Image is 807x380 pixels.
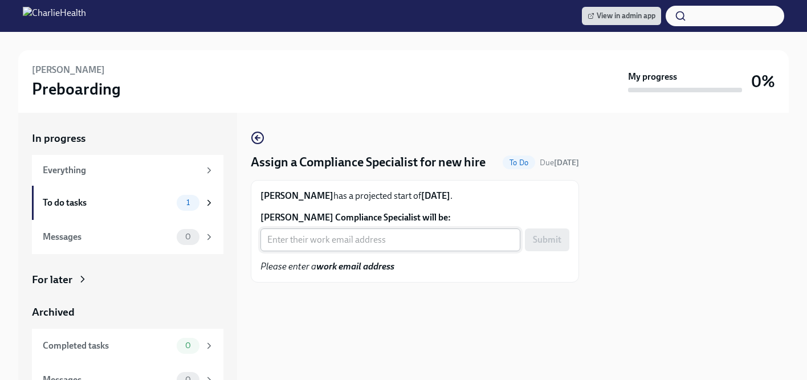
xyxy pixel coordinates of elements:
strong: [DATE] [554,158,579,167]
span: 0 [178,232,198,241]
span: To Do [503,158,535,167]
strong: My progress [628,71,677,83]
label: [PERSON_NAME] Compliance Specialist will be: [260,211,569,224]
div: Completed tasks [43,340,172,352]
div: Everything [43,164,199,177]
a: View in admin app [582,7,661,25]
input: Enter their work email address [260,228,520,251]
a: Messages0 [32,220,223,254]
strong: [PERSON_NAME] [260,190,333,201]
img: CharlieHealth [23,7,86,25]
p: has a projected start of . [260,190,569,202]
span: View in admin app [588,10,655,22]
h6: [PERSON_NAME] [32,64,105,76]
a: In progress [32,131,223,146]
strong: [DATE] [421,190,450,201]
span: 1 [180,198,197,207]
span: 0 [178,341,198,350]
strong: work email address [316,261,394,272]
a: Completed tasks0 [32,329,223,363]
span: September 24th, 2025 09:00 [540,157,579,168]
a: Everything [32,155,223,186]
div: To do tasks [43,197,172,209]
h4: Assign a Compliance Specialist for new hire [251,154,486,171]
h3: Preboarding [32,79,121,99]
a: For later [32,272,223,287]
em: Please enter a [260,261,394,272]
span: Due [540,158,579,167]
div: Messages [43,231,172,243]
a: To do tasks1 [32,186,223,220]
div: For later [32,272,72,287]
a: Archived [32,305,223,320]
h3: 0% [751,71,775,92]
